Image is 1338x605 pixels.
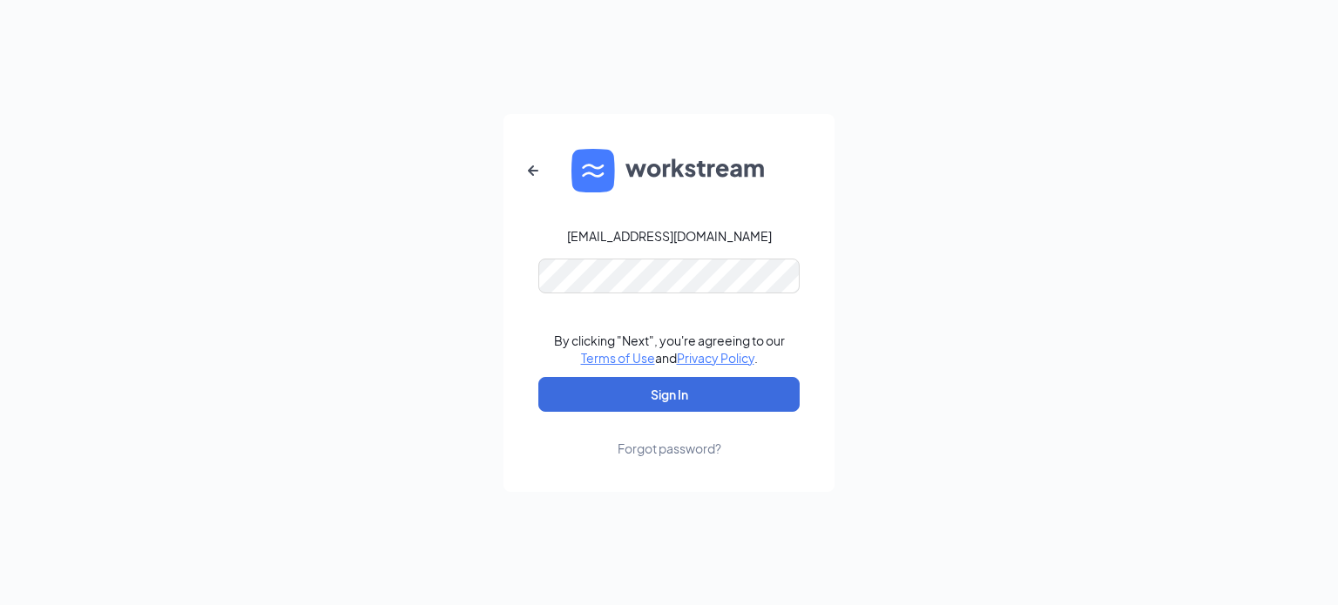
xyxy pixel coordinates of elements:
svg: ArrowLeftNew [523,160,544,181]
img: WS logo and Workstream text [571,149,767,192]
a: Forgot password? [618,412,721,457]
div: [EMAIL_ADDRESS][DOMAIN_NAME] [567,227,772,245]
a: Terms of Use [581,350,655,366]
a: Privacy Policy [677,350,754,366]
button: ArrowLeftNew [512,150,554,192]
div: By clicking "Next", you're agreeing to our and . [554,332,785,366]
button: Sign In [538,377,800,412]
div: Forgot password? [618,440,721,457]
